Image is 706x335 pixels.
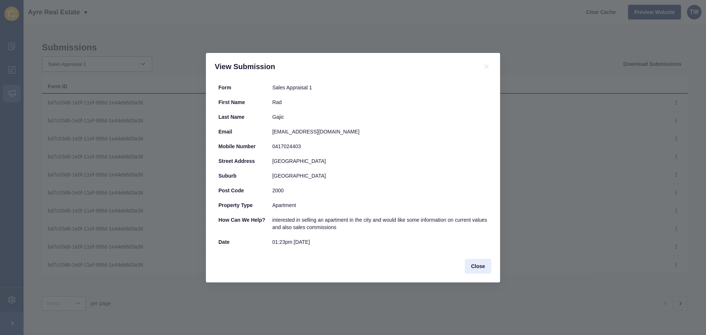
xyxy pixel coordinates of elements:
b: Mobile number [218,143,256,149]
b: How can we help? [218,217,265,223]
div: interested in selling an apartment in the city and would like some information on current values ... [272,216,488,231]
div: [EMAIL_ADDRESS][DOMAIN_NAME] [272,128,488,135]
b: First name [218,99,245,105]
div: Apartment [272,202,488,209]
div: Rad [272,99,488,106]
div: [GEOGRAPHIC_DATA] [272,157,488,165]
span: Close [471,263,485,270]
time: 01:23pm [DATE] [272,239,310,245]
b: Form [218,85,231,90]
div: 0417024403 [272,143,488,150]
button: Close [465,259,491,274]
b: Date [218,239,229,245]
b: Email [218,129,232,135]
h1: View Submission [215,62,473,71]
div: Sales Appraisal 1 [272,84,488,91]
b: Last name [218,114,245,120]
div: 2000 [272,187,488,194]
b: Property type [218,202,253,208]
b: Suburb [218,173,236,179]
div: [GEOGRAPHIC_DATA] [272,172,488,179]
div: Gajic [272,113,488,121]
b: Street Address [218,158,255,164]
b: Post code [218,188,244,193]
